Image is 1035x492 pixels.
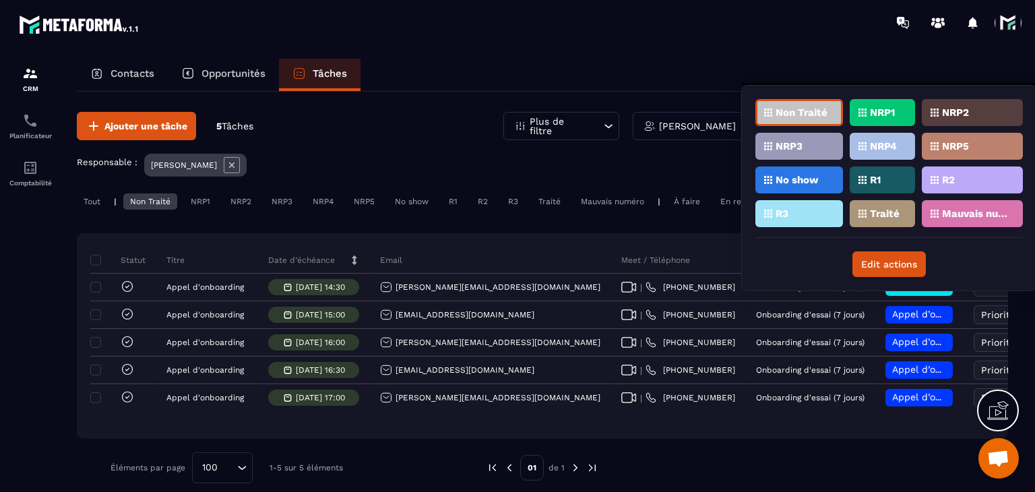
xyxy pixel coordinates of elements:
[3,55,57,102] a: formationformationCRM
[222,121,253,131] span: Tâches
[870,108,895,117] p: NRP1
[756,393,865,402] p: Onboarding d'essai (7 jours)
[3,85,57,92] p: CRM
[756,310,865,319] p: Onboarding d'essai (7 jours)
[640,393,642,403] span: |
[22,65,38,82] img: formation
[981,337,1015,348] span: Priorité
[548,462,565,473] p: de 1
[224,193,258,210] div: NRP2
[296,365,345,375] p: [DATE] 16:30
[3,132,57,140] p: Planificateur
[22,160,38,176] img: accountant
[77,193,107,210] div: Tout
[347,193,381,210] div: NRP5
[640,338,642,348] span: |
[646,282,735,293] a: [PHONE_NUMBER]
[296,393,345,402] p: [DATE] 17:00
[586,462,598,474] img: next
[756,338,865,347] p: Onboarding d'essai (7 jours)
[520,455,544,481] p: 01
[19,12,140,36] img: logo
[270,463,343,472] p: 1-5 sur 5 éléments
[646,392,735,403] a: [PHONE_NUMBER]
[388,193,435,210] div: No show
[646,365,735,375] a: [PHONE_NUMBER]
[216,120,253,133] p: 5
[640,310,642,320] span: |
[168,59,279,91] a: Opportunités
[111,67,154,80] p: Contacts
[776,209,788,218] p: R3
[77,59,168,91] a: Contacts
[3,179,57,187] p: Comptabilité
[646,309,735,320] a: [PHONE_NUMBER]
[658,197,660,206] p: |
[306,193,340,210] div: NRP4
[981,365,1015,375] span: Priorité
[756,365,865,375] p: Onboarding d'essai (7 jours)
[3,150,57,197] a: accountantaccountantComptabilité
[166,393,244,402] p: Appel d'onboarding
[530,117,589,135] p: Plus de filtre
[265,193,299,210] div: NRP3
[852,251,926,277] button: Edit actions
[892,364,1020,375] span: Appel d’onboarding planifié
[77,157,137,167] p: Responsable :
[981,309,1015,320] span: Priorité
[659,121,736,131] p: [PERSON_NAME]
[166,310,244,319] p: Appel d'onboarding
[667,193,707,210] div: À faire
[942,175,955,185] p: R2
[776,108,827,117] p: Non Traité
[776,142,803,151] p: NRP3
[123,193,177,210] div: Non Traité
[296,338,345,347] p: [DATE] 16:00
[640,282,642,293] span: |
[296,282,345,292] p: [DATE] 14:30
[942,209,1007,218] p: Mauvais numéro
[870,175,881,185] p: R1
[646,337,735,348] a: [PHONE_NUMBER]
[77,112,196,140] button: Ajouter une tâche
[870,142,897,151] p: NRP4
[621,255,690,266] p: Meet / Téléphone
[22,113,38,129] img: scheduler
[94,255,146,266] p: Statut
[870,209,900,218] p: Traité
[166,282,244,292] p: Appel d'onboarding
[184,193,217,210] div: NRP1
[942,142,969,151] p: NRP5
[104,119,187,133] span: Ajouter une tâche
[640,365,642,375] span: |
[111,463,185,472] p: Éléments par page
[313,67,347,80] p: Tâches
[442,193,464,210] div: R1
[471,193,495,210] div: R2
[776,175,819,185] p: No show
[166,365,244,375] p: Appel d'onboarding
[279,59,360,91] a: Tâches
[574,193,651,210] div: Mauvais numéro
[532,193,567,210] div: Traité
[151,160,217,170] p: [PERSON_NAME]
[197,460,222,475] span: 100
[166,255,185,266] p: Titre
[714,193,765,210] div: En retard
[201,67,265,80] p: Opportunités
[114,197,117,206] p: |
[892,392,1020,402] span: Appel d’onboarding planifié
[380,255,402,266] p: Email
[3,102,57,150] a: schedulerschedulerPlanificateur
[166,338,244,347] p: Appel d'onboarding
[569,462,582,474] img: next
[192,452,253,483] div: Search for option
[892,336,1020,347] span: Appel d’onboarding planifié
[268,255,335,266] p: Date d’échéance
[942,108,969,117] p: NRP2
[978,438,1019,479] div: Ouvrir le chat
[222,460,234,475] input: Search for option
[892,309,1020,319] span: Appel d’onboarding planifié
[501,193,525,210] div: R3
[296,310,345,319] p: [DATE] 15:00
